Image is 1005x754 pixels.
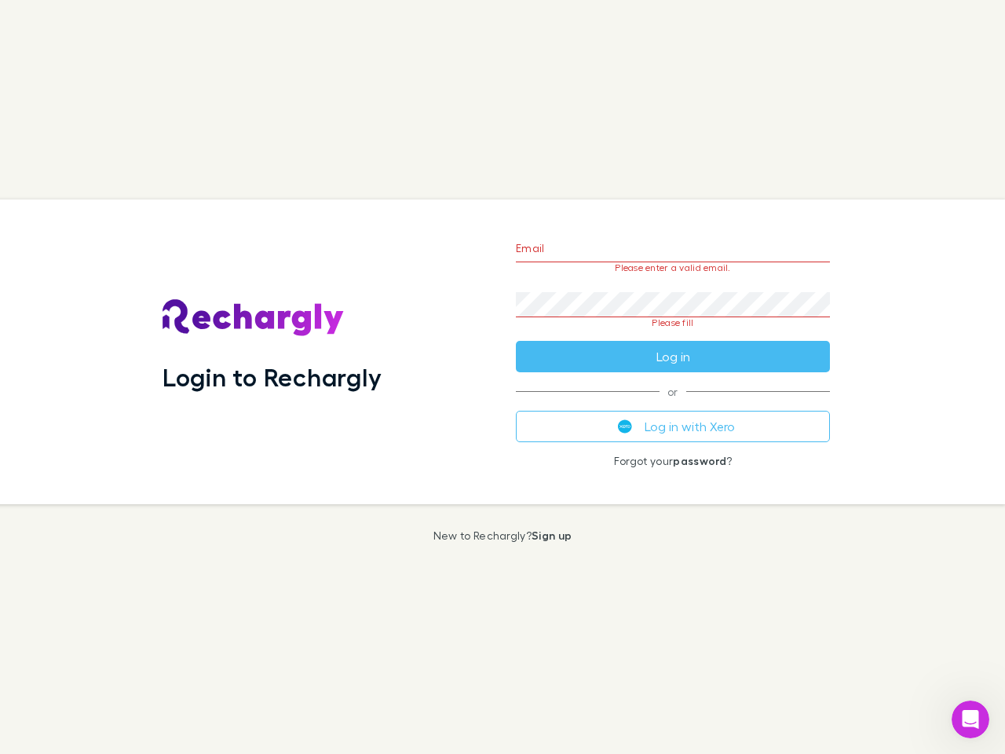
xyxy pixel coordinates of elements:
[516,455,830,467] p: Forgot your ?
[516,411,830,442] button: Log in with Xero
[516,341,830,372] button: Log in
[516,317,830,328] p: Please fill
[618,419,632,434] img: Xero's logo
[673,454,726,467] a: password
[952,701,989,738] iframe: Intercom live chat
[433,529,572,542] p: New to Rechargly?
[516,391,830,392] span: or
[532,529,572,542] a: Sign up
[163,362,382,392] h1: Login to Rechargly
[516,262,830,273] p: Please enter a valid email.
[163,299,345,337] img: Rechargly's Logo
